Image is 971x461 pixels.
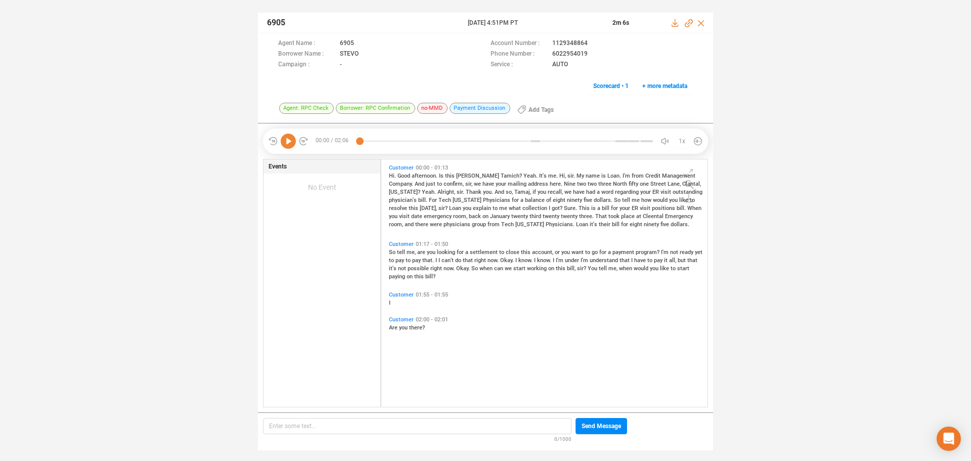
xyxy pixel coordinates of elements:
[670,249,680,256] span: not
[660,189,673,195] span: visit
[389,164,414,171] span: Customer
[564,205,579,212] span: Sure.
[636,213,643,220] span: at
[389,324,399,331] span: Are
[414,273,425,280] span: this
[640,189,652,195] span: your
[515,257,518,264] span: I
[660,221,671,228] span: five
[634,257,647,264] span: have
[631,257,634,264] span: I
[493,205,499,212] span: to
[621,221,630,228] span: for
[506,249,521,256] span: close
[500,257,515,264] span: Okay.
[552,205,564,212] span: got?
[634,265,650,272] span: would
[513,265,527,272] span: start
[412,173,439,179] span: afternoon.
[465,249,470,256] span: a
[515,221,546,228] span: [US_STATE]
[599,249,608,256] span: for
[488,221,501,228] span: from
[340,60,342,70] span: -
[474,181,482,187] span: we
[637,78,693,94] button: + more metadata
[556,257,565,264] span: I'm
[665,213,693,220] span: Emergency
[389,181,415,187] span: Company.
[567,197,584,203] span: ninety
[597,205,602,212] span: a
[495,189,506,195] span: And
[644,221,660,228] span: ninety
[675,134,689,148] button: 1x
[577,181,588,187] span: two
[490,213,511,220] span: January
[668,181,682,187] span: Lane,
[278,38,335,49] span: Agent Name :
[640,181,650,187] span: one
[677,265,689,272] span: start
[456,173,501,179] span: [PERSON_NAME]
[521,249,532,256] span: this
[457,249,465,256] span: for
[409,324,425,331] span: there?
[576,418,627,434] button: Send Message
[389,265,398,272] span: it's
[632,197,641,203] span: me
[664,257,669,264] span: it
[444,221,472,228] span: physicians
[442,257,455,264] span: can't
[567,173,577,179] span: sir.
[389,221,405,228] span: room,
[429,197,438,203] span: For
[561,249,571,256] span: you
[389,300,390,306] span: I
[584,197,594,203] span: five
[494,265,505,272] span: can
[555,249,561,256] span: or
[512,197,520,203] span: for
[671,265,677,272] span: to
[573,189,586,195] span: have
[537,257,553,264] span: know.
[501,173,523,179] span: Tamich?
[491,38,547,49] span: Account Number :
[548,189,564,195] span: recall,
[695,249,702,256] span: yet
[632,205,640,212] span: ER
[687,257,697,264] span: that
[577,173,586,179] span: My
[414,316,450,323] span: 02:00 - 02:01
[520,197,525,203] span: a
[662,173,695,179] span: Management
[420,205,438,212] span: [DATE],
[607,173,623,179] span: Loan.
[278,60,335,70] span: Campaign :
[552,38,588,49] span: 1129348864
[593,78,629,94] span: Scorecard • 1
[483,197,512,203] span: Physicians
[430,221,444,228] span: were
[453,213,469,220] span: room,
[482,213,490,220] span: on
[548,173,559,179] span: me.
[579,205,591,212] span: This
[528,102,554,118] span: Add Tags
[599,265,608,272] span: tell
[279,103,334,114] span: Agent: RPC Check
[556,265,567,272] span: this
[463,257,474,264] span: that
[623,173,632,179] span: I'm
[438,257,442,264] span: I
[399,213,411,220] span: visit
[567,265,577,272] span: bill,
[597,189,601,195] span: a
[629,181,640,187] span: fifty
[586,173,601,179] span: name
[438,205,449,212] span: sir?
[680,249,695,256] span: ready
[647,257,654,264] span: to
[579,213,595,220] span: three.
